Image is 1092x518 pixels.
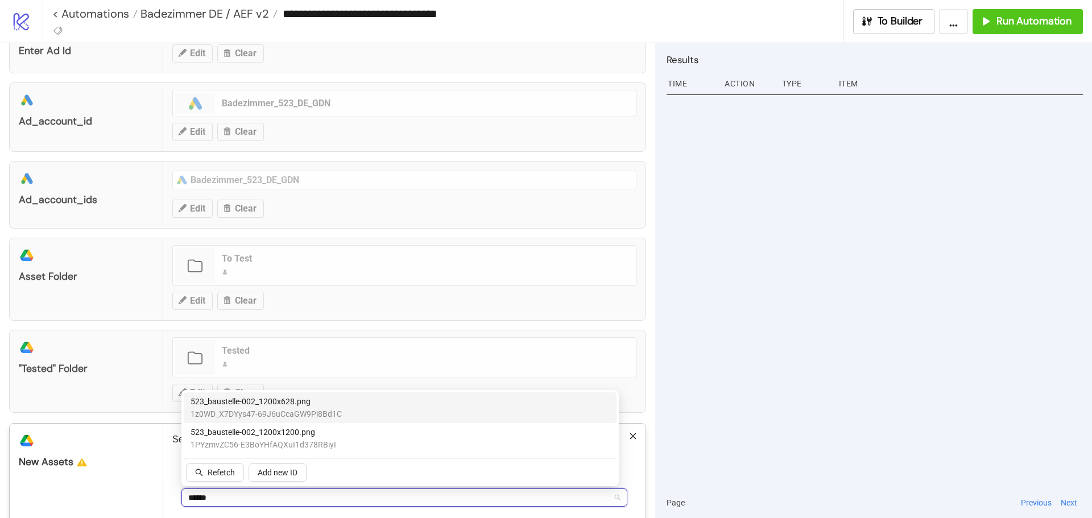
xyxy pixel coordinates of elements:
[973,9,1083,34] button: Run Automation
[52,8,138,19] a: < Automations
[188,491,212,504] input: Select file ids from list
[184,423,617,454] div: 523_baustelle-002_1200x1200.png
[838,73,1083,94] div: Item
[249,463,307,482] button: Add new ID
[629,432,637,440] span: close
[138,8,278,19] a: Badezimmer DE / AEF v2
[723,73,772,94] div: Action
[667,496,685,509] span: Page
[667,73,715,94] div: Time
[667,52,1083,67] h2: Results
[208,468,235,477] span: Refetch
[1017,496,1055,509] button: Previous
[258,468,297,477] span: Add new ID
[939,9,968,34] button: ...
[191,426,336,438] span: 523_baustelle-002_1200x1200.png
[878,15,923,28] span: To Builder
[781,73,830,94] div: Type
[138,6,269,21] span: Badezimmer DE / AEF v2
[853,9,935,34] button: To Builder
[996,15,1072,28] span: Run Automation
[186,463,244,482] button: Refetch
[191,395,342,408] span: 523_baustelle-002_1200x628.png
[19,455,154,469] div: New assets
[1057,496,1081,509] button: Next
[195,469,203,476] span: search
[191,408,342,420] span: 1z0WD_X7DYys47-69J6uCcaGW9Pi8Bd1C
[172,433,636,446] p: Select the file ids
[191,438,336,451] span: 1PYzmvZC56-E3BoYHfAQXuI1d378RBiyI
[184,392,617,423] div: 523_baustelle-002_1200x628.png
